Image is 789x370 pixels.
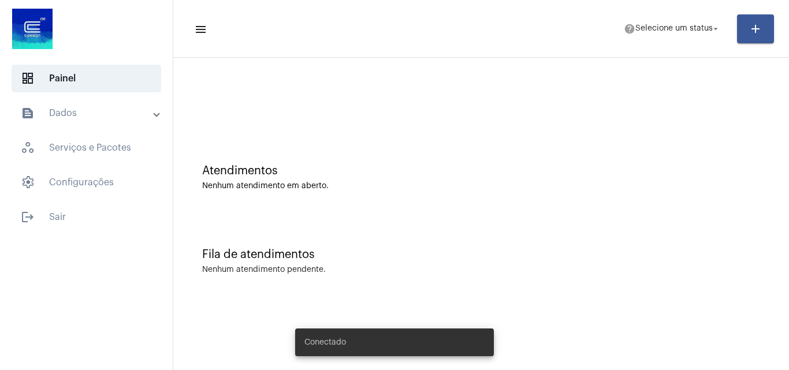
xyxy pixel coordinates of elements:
span: Painel [12,65,161,92]
mat-icon: sidenav icon [21,210,35,224]
mat-icon: sidenav icon [194,23,206,36]
span: sidenav icon [21,72,35,85]
button: Selecione um status [617,17,728,40]
div: Atendimentos [202,165,760,177]
mat-panel-title: Dados [21,106,154,120]
span: Configurações [12,169,161,196]
mat-icon: help [624,23,635,35]
span: sidenav icon [21,141,35,155]
div: Nenhum atendimento pendente. [202,266,326,274]
div: Nenhum atendimento em aberto. [202,182,760,190]
mat-expansion-panel-header: sidenav iconDados [7,99,173,127]
mat-icon: arrow_drop_down [710,24,721,34]
span: Selecione um status [635,25,713,33]
mat-icon: add [749,22,762,36]
mat-icon: sidenav icon [21,106,35,120]
span: Serviços e Pacotes [12,134,161,162]
div: Fila de atendimentos [202,248,760,261]
span: Conectado [304,337,346,348]
span: Sair [12,203,161,231]
span: sidenav icon [21,175,35,189]
img: d4669ae0-8c07-2337-4f67-34b0df7f5ae4.jpeg [9,6,55,52]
